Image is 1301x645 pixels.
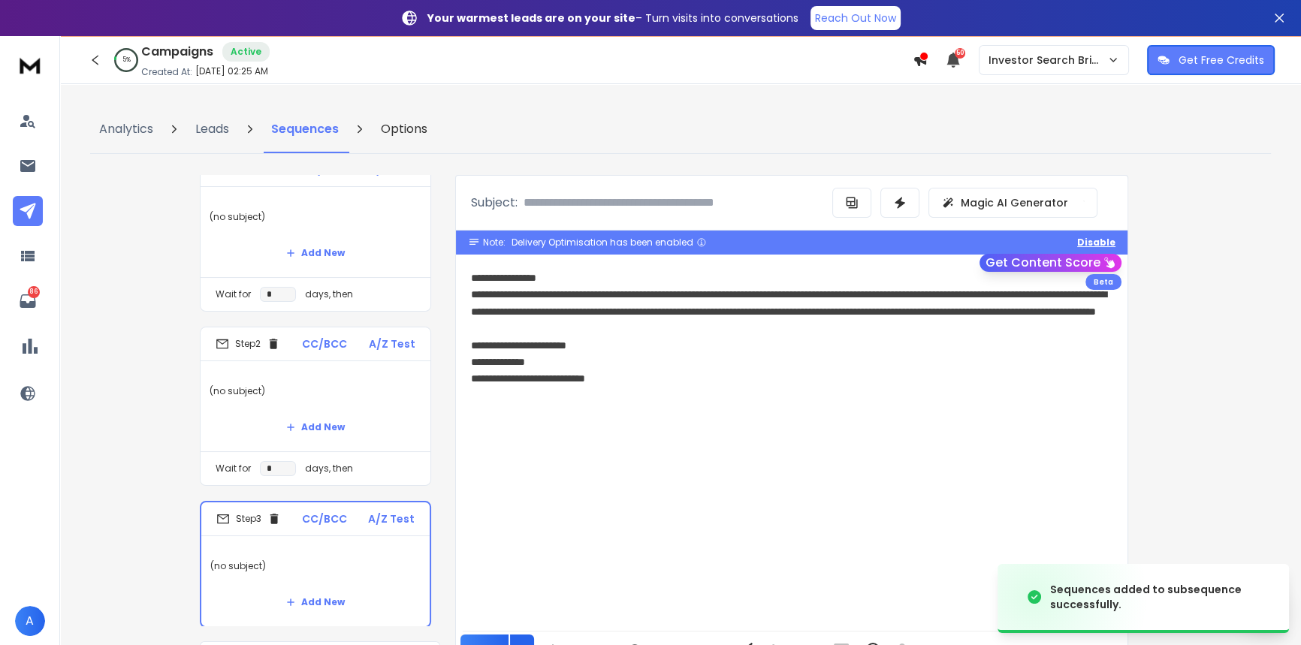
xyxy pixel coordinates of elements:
p: Reach Out Now [815,11,896,26]
p: (no subject) [210,545,421,587]
button: Get Content Score [980,254,1121,272]
div: Delivery Optimisation has been enabled [512,237,707,249]
p: days, then [305,463,353,475]
p: Analytics [99,120,153,138]
a: Analytics [90,105,162,153]
p: Leads [195,120,229,138]
strong: Your warmest leads are on your site [427,11,635,26]
p: Options [381,120,427,138]
p: CC/BCC [302,336,347,351]
button: Add New [274,238,357,268]
p: Get Free Credits [1179,53,1264,68]
button: Magic AI Generator [928,188,1097,218]
li: Step3CC/BCCA/Z Test(no subject)Add New [200,501,431,628]
p: – Turn visits into conversations [427,11,798,26]
p: Wait for [216,463,251,475]
img: logo [15,51,45,79]
h1: Campaigns [141,43,213,61]
button: Get Free Credits [1147,45,1275,75]
button: Disable [1077,237,1115,249]
button: Add New [274,412,357,442]
p: A/Z Test [368,511,415,526]
p: Sequences [271,120,339,138]
p: CC/BCC [302,511,347,526]
p: Investor Search Brillwood [989,53,1107,68]
p: (no subject) [210,196,421,238]
a: Leads [186,105,238,153]
p: 86 [28,286,40,298]
li: Step2CC/BCCA/Z Test(no subject)Add NewWait fordays, then [200,327,431,486]
a: Sequences [262,105,348,153]
p: Magic AI Generator [961,195,1068,210]
p: [DATE] 02:25 AM [195,65,268,77]
p: Created At: [141,66,192,78]
button: A [15,606,45,636]
p: Subject: [471,194,518,212]
a: 86 [13,286,43,316]
p: 5 % [122,56,131,65]
div: Sequences added to subsequence successfully. [1050,582,1271,612]
div: Step 2 [216,337,280,351]
span: 50 [955,48,965,59]
div: Beta [1085,274,1121,290]
a: Reach Out Now [810,6,901,30]
p: (no subject) [210,370,421,412]
p: days, then [305,288,353,300]
div: Active [222,42,270,62]
p: Wait for [216,288,251,300]
span: Note: [483,237,506,249]
div: Step 3 [216,512,281,526]
li: Step1CC/BCCA/Z Test(no subject)Add NewWait fordays, then [200,152,431,312]
a: Options [372,105,436,153]
button: Add New [274,587,357,617]
img: image [998,553,1148,642]
p: A/Z Test [369,336,415,351]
